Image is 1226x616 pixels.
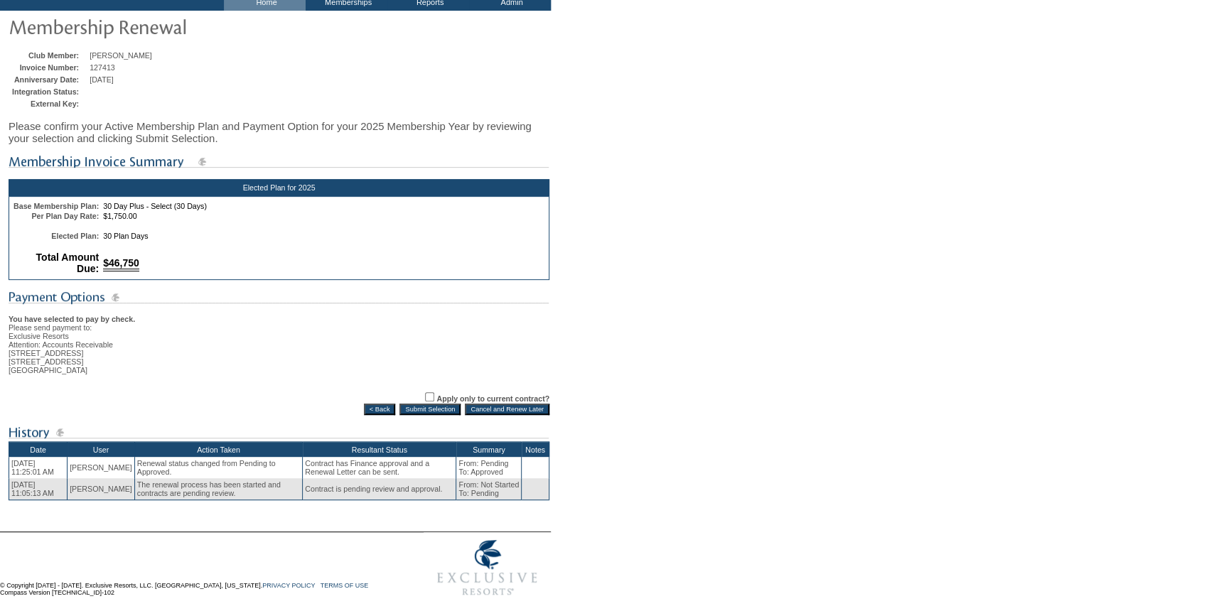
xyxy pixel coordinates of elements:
td: External Key: [12,99,86,108]
td: From: Not Started To: Pending [456,478,522,500]
label: Apply only to current contract? [436,394,549,403]
td: Contract is pending review and approval. [303,478,456,500]
td: [PERSON_NAME] [68,478,135,500]
img: subTtlHistory.gif [9,423,549,441]
b: Per Plan Day Rate: [31,212,99,220]
td: Club Member: [12,51,86,60]
div: Please confirm your Active Membership Plan and Payment Option for your 2025 Membership Year by re... [9,113,549,151]
input: Submit Selection [399,404,461,415]
td: $1,750.00 [102,212,546,220]
img: subTtlPaymentOptions.gif [9,288,549,306]
span: [PERSON_NAME] [90,51,152,60]
b: Total Amount Due: [36,252,100,274]
img: subTtlMembershipInvoiceSummary.gif [9,153,549,171]
img: pgTtlMembershipRenewal.gif [9,12,293,40]
span: 127413 [90,63,115,72]
th: Resultant Status [303,442,456,458]
td: Renewal status changed from Pending to Approved. [134,457,302,478]
div: Elected Plan for 2025 [9,179,549,196]
a: PRIVACY POLICY [262,582,315,589]
span: [DATE] [90,75,114,84]
td: Invoice Number: [12,63,86,72]
div: Please send payment to: Exclusive Resorts Attention: Accounts Receivable [STREET_ADDRESS] [STREET... [9,306,549,374]
td: Anniversary Date: [12,75,86,84]
td: [PERSON_NAME] [68,457,135,478]
input: < Back [364,404,396,415]
b: Base Membership Plan: [14,202,99,210]
td: [DATE] 11:05:13 AM [9,478,68,500]
b: You have selected to pay by check. [9,315,135,323]
th: Date [9,442,68,458]
a: TERMS OF USE [321,582,369,589]
th: User [68,442,135,458]
td: Contract has Finance approval and a Renewal Letter can be sent. [303,457,456,478]
th: Notes [522,442,549,458]
th: Summary [456,442,522,458]
td: Integration Status: [12,87,86,96]
b: Elected Plan: [51,232,99,240]
th: Action Taken [134,442,302,458]
td: 30 Plan Days [102,232,546,240]
td: 30 Day Plus - Select (30 Days) [102,202,546,210]
td: From: Pending To: Approved [456,457,522,478]
span: $46,750 [103,257,139,271]
td: [DATE] 11:25:01 AM [9,457,68,478]
td: The renewal process has been started and contracts are pending review. [134,478,302,500]
img: Exclusive Resorts [424,532,551,603]
input: Cancel and Renew Later [465,404,549,415]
